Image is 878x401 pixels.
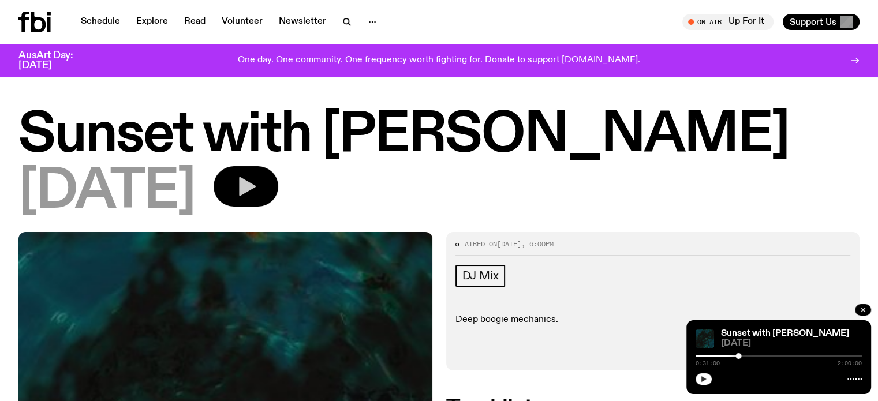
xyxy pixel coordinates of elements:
[272,14,333,30] a: Newsletter
[18,110,860,162] h1: Sunset with [PERSON_NAME]
[497,239,521,249] span: [DATE]
[18,51,92,70] h3: AusArt Day: [DATE]
[783,14,860,30] button: Support Us
[18,166,195,218] span: [DATE]
[721,329,849,338] a: Sunset with [PERSON_NAME]
[838,361,862,366] span: 2:00:00
[696,361,720,366] span: 0:31:00
[682,14,774,30] button: On AirUp For It
[177,14,212,30] a: Read
[238,55,640,66] p: One day. One community. One frequency worth fighting for. Donate to support [DOMAIN_NAME].
[721,339,862,348] span: [DATE]
[215,14,270,30] a: Volunteer
[465,239,497,249] span: Aired on
[790,17,836,27] span: Support Us
[521,239,554,249] span: , 6:00pm
[455,265,506,287] a: DJ Mix
[74,14,127,30] a: Schedule
[129,14,175,30] a: Explore
[462,269,499,282] span: DJ Mix
[455,314,851,325] p: Deep boogie mechanics.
